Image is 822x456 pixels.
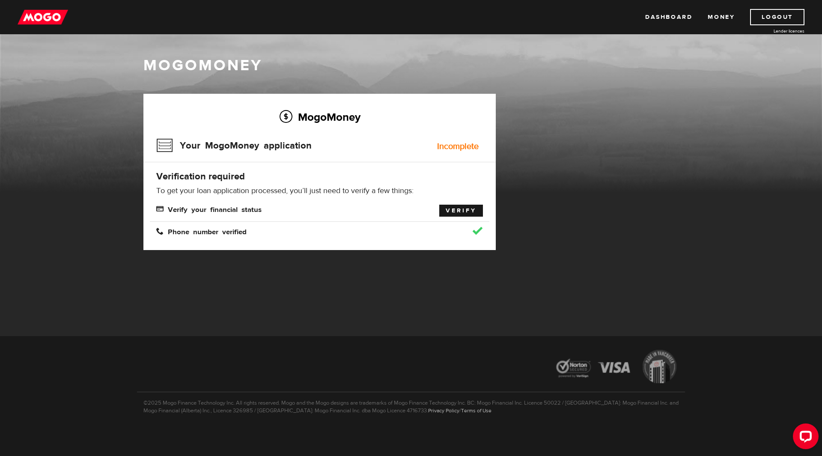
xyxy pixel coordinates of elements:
[437,142,479,151] div: Incomplete
[156,205,262,212] span: Verify your financial status
[156,186,483,196] p: To get your loan application processed, you’ll just need to verify a few things:
[428,407,459,414] a: Privacy Policy
[548,343,685,392] img: legal-icons-92a2ffecb4d32d839781d1b4e4802d7b.png
[461,407,491,414] a: Terms of Use
[156,170,483,182] h4: Verification required
[750,9,804,25] a: Logout
[156,227,247,235] span: Phone number verified
[645,9,692,25] a: Dashboard
[156,108,483,126] h2: MogoMoney
[143,57,679,75] h1: MogoMoney
[786,420,822,456] iframe: LiveChat chat widget
[740,28,804,34] a: Lender licences
[439,205,483,217] a: Verify
[18,9,68,25] img: mogo_logo-11ee424be714fa7cbb0f0f49df9e16ec.png
[156,134,312,157] h3: Your MogoMoney application
[137,392,685,414] p: ©2025 Mogo Finance Technology Inc. All rights reserved. Mogo and the Mogo designs are trademarks ...
[708,9,735,25] a: Money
